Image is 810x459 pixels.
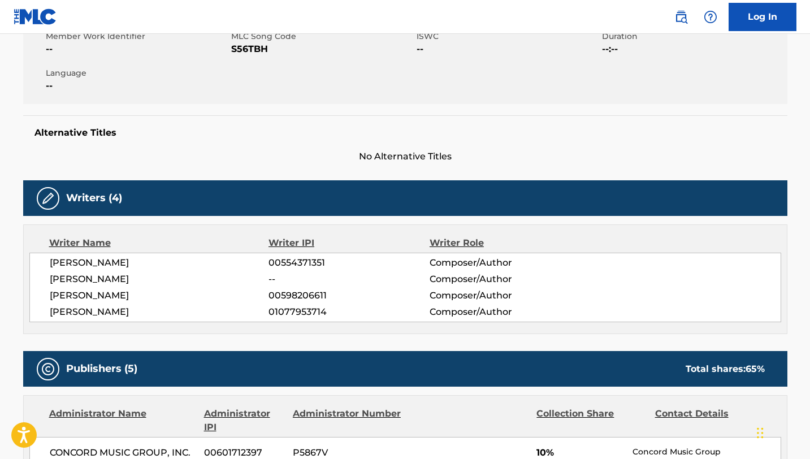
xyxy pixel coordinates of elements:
span: S56TBH [231,42,414,56]
span: [PERSON_NAME] [50,256,269,270]
a: Public Search [670,6,692,28]
img: Publishers [41,362,55,376]
span: -- [417,42,599,56]
div: Drag [757,416,764,450]
div: Writer Name [49,236,269,250]
span: MLC Song Code [231,31,414,42]
span: Composer/Author [430,272,576,286]
iframe: Chat Widget [753,405,810,459]
span: -- [46,79,228,93]
div: Help [699,6,722,28]
span: Member Work Identifier [46,31,228,42]
h5: Alternative Titles [34,127,776,138]
img: help [704,10,717,24]
div: Writer IPI [268,236,430,250]
img: MLC Logo [14,8,57,25]
span: 00554371351 [268,256,429,270]
span: No Alternative Titles [23,150,787,163]
span: Composer/Author [430,289,576,302]
div: Total shares: [686,362,765,376]
span: -- [46,42,228,56]
span: [PERSON_NAME] [50,272,269,286]
p: Concord Music Group [633,446,780,458]
span: Language [46,67,228,79]
h5: Writers (4) [66,192,122,205]
div: Administrator IPI [204,407,284,434]
div: Collection Share [536,407,646,434]
span: Composer/Author [430,256,576,270]
img: search [674,10,688,24]
span: -- [268,272,429,286]
span: --:-- [602,42,785,56]
div: Writer Role [430,236,576,250]
span: Composer/Author [430,305,576,319]
span: [PERSON_NAME] [50,289,269,302]
h5: Publishers (5) [66,362,137,375]
div: Contact Details [655,407,765,434]
img: Writers [41,192,55,205]
div: Administrator Number [293,407,402,434]
span: 65 % [746,363,765,374]
div: Administrator Name [49,407,196,434]
span: Duration [602,31,785,42]
span: [PERSON_NAME] [50,305,269,319]
span: 00598206611 [268,289,429,302]
span: 01077953714 [268,305,429,319]
a: Log In [729,3,796,31]
span: ISWC [417,31,599,42]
